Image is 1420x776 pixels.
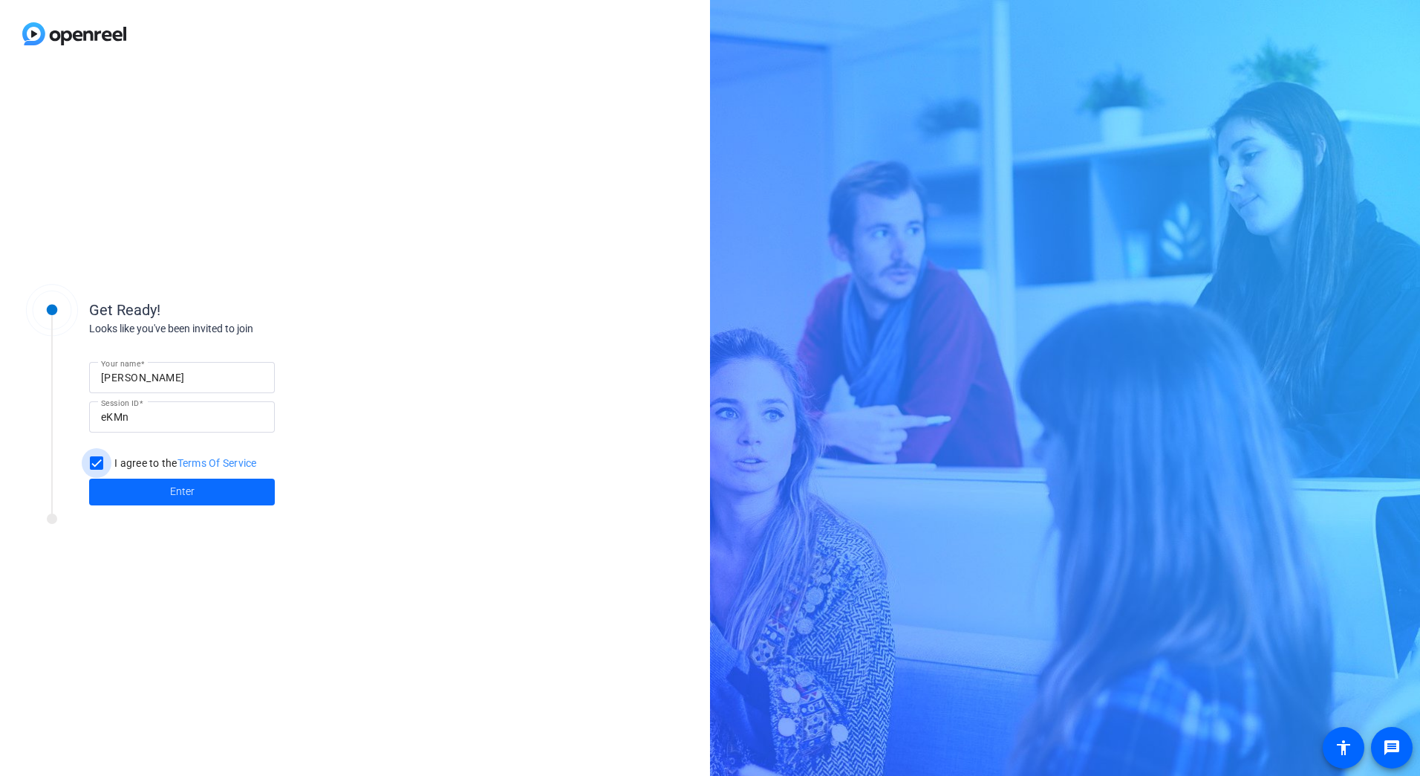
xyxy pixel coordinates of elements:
label: I agree to the [111,456,257,471]
mat-label: Session ID [101,398,139,407]
button: Enter [89,479,275,505]
a: Terms Of Service [177,457,257,469]
span: Enter [170,484,195,499]
div: Looks like you've been invited to join [89,321,386,337]
mat-icon: accessibility [1335,739,1352,757]
mat-label: Your name [101,359,140,368]
div: Get Ready! [89,299,386,321]
mat-icon: message [1383,739,1401,757]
